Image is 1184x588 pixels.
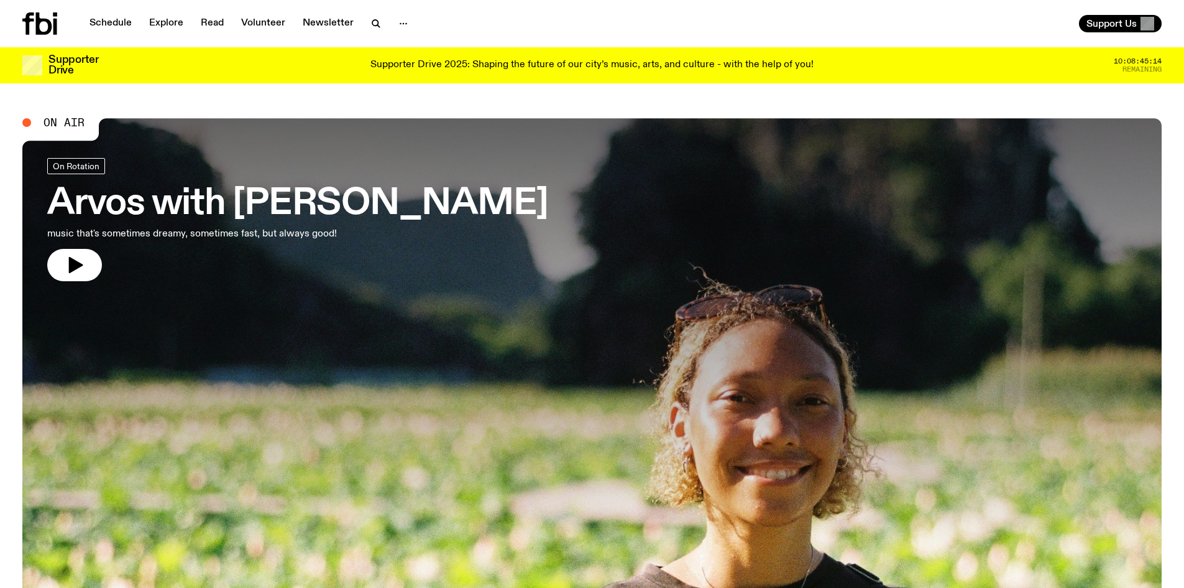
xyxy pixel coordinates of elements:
[47,187,548,222] h3: Arvos with [PERSON_NAME]
[1086,18,1137,29] span: Support Us
[48,55,98,76] h3: Supporter Drive
[142,15,191,32] a: Explore
[47,158,105,174] a: On Rotation
[1122,66,1162,73] span: Remaining
[53,161,99,170] span: On Rotation
[1079,15,1162,32] button: Support Us
[295,15,361,32] a: Newsletter
[47,226,365,241] p: music that's sometimes dreamy, sometimes fast, but always good!
[82,15,139,32] a: Schedule
[234,15,293,32] a: Volunteer
[370,60,814,71] p: Supporter Drive 2025: Shaping the future of our city’s music, arts, and culture - with the help o...
[193,15,231,32] a: Read
[1114,58,1162,65] span: 10:08:45:14
[47,158,548,281] a: Arvos with [PERSON_NAME]music that's sometimes dreamy, sometimes fast, but always good!
[44,117,85,128] span: On Air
